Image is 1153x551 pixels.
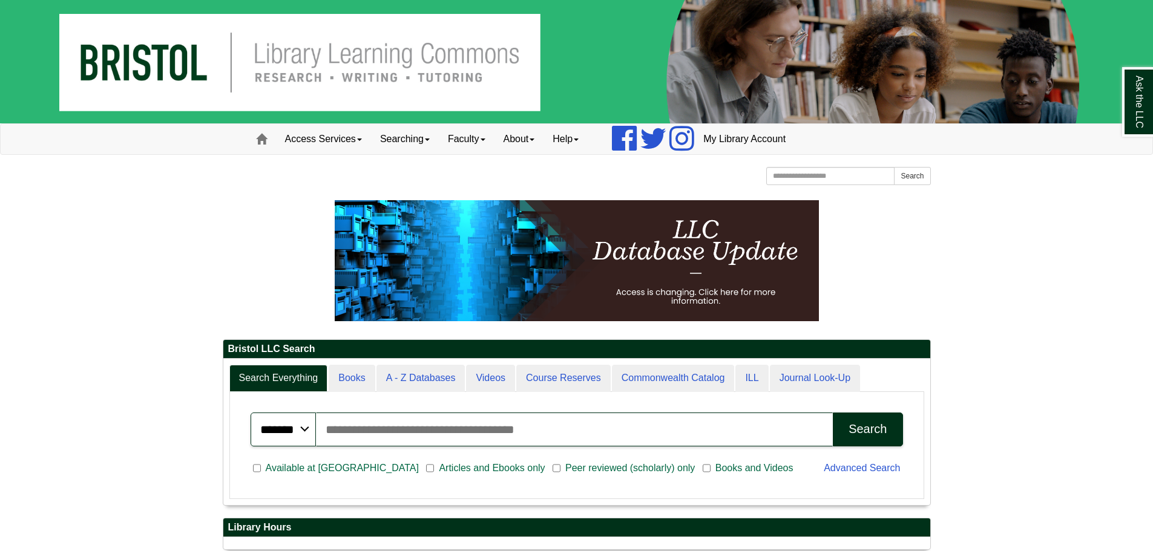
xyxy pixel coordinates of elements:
[735,365,768,392] a: ILL
[824,463,900,473] a: Advanced Search
[560,461,700,475] span: Peer reviewed (scholarly) only
[494,124,544,154] a: About
[439,124,494,154] a: Faculty
[694,124,795,154] a: My Library Account
[335,200,819,321] img: HTML tutorial
[223,518,930,537] h2: Library Hours
[894,167,930,185] button: Search
[770,365,860,392] a: Journal Look-Up
[253,463,261,474] input: Available at [GEOGRAPHIC_DATA]
[833,412,902,446] button: Search
[371,124,439,154] a: Searching
[434,461,550,475] span: Articles and Ebooks only
[466,365,515,392] a: Videos
[612,365,735,392] a: Commonwealth Catalog
[329,365,375,392] a: Books
[553,463,560,474] input: Peer reviewed (scholarly) only
[711,461,798,475] span: Books and Videos
[544,124,588,154] a: Help
[223,340,930,359] h2: Bristol LLC Search
[276,124,371,154] a: Access Services
[376,365,465,392] a: A - Z Databases
[261,461,424,475] span: Available at [GEOGRAPHIC_DATA]
[703,463,711,474] input: Books and Videos
[849,422,887,436] div: Search
[426,463,434,474] input: Articles and Ebooks only
[229,365,328,392] a: Search Everything
[516,365,611,392] a: Course Reserves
